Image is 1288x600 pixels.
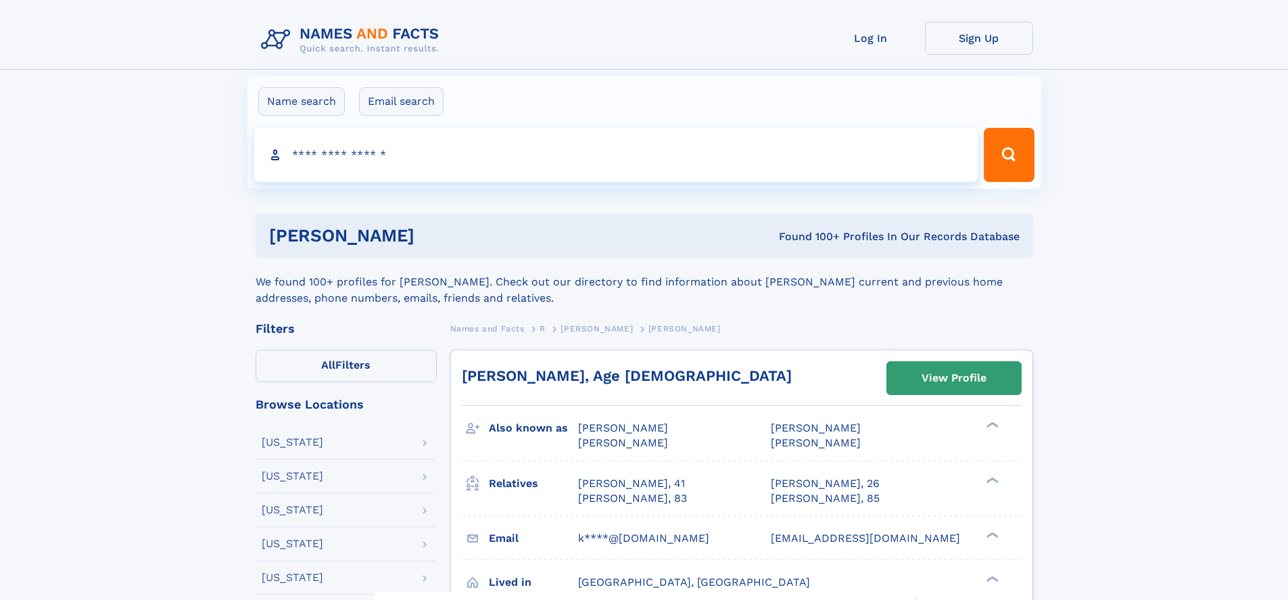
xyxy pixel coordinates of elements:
span: [PERSON_NAME] [771,436,861,449]
label: Filters [256,350,437,382]
div: [US_STATE] [262,572,323,583]
span: All [321,359,335,371]
div: Filters [256,323,437,335]
a: Log In [817,22,925,55]
div: ❯ [983,421,999,430]
img: Logo Names and Facts [256,22,450,58]
div: [US_STATE] [262,538,323,549]
a: [PERSON_NAME], 26 [771,476,880,491]
a: [PERSON_NAME], 83 [578,491,687,506]
div: [US_STATE] [262,505,323,515]
h3: Lived in [489,571,578,594]
a: [PERSON_NAME] [560,320,633,337]
label: Email search [359,87,444,116]
h3: Email [489,527,578,550]
a: Names and Facts [450,320,525,337]
div: [US_STATE] [262,471,323,482]
span: [PERSON_NAME] [648,324,721,333]
div: ❯ [983,476,999,484]
div: [US_STATE] [262,437,323,448]
span: [EMAIL_ADDRESS][DOMAIN_NAME] [771,532,960,545]
h3: Also known as [489,417,578,440]
h3: Relatives [489,472,578,495]
a: R [540,320,546,337]
input: search input [254,128,978,182]
span: [PERSON_NAME] [560,324,633,333]
div: Browse Locations [256,398,437,411]
span: [PERSON_NAME] [578,436,668,449]
div: View Profile [922,363,986,394]
div: We found 100+ profiles for [PERSON_NAME]. Check out our directory to find information about [PERS... [256,258,1033,306]
a: [PERSON_NAME], 41 [578,476,685,491]
span: [GEOGRAPHIC_DATA], [GEOGRAPHIC_DATA] [578,576,810,589]
a: [PERSON_NAME], Age [DEMOGRAPHIC_DATA] [462,367,792,384]
a: Sign Up [925,22,1033,55]
div: ❯ [983,574,999,583]
span: [PERSON_NAME] [771,421,861,434]
label: Name search [258,87,345,116]
div: ❯ [983,530,999,539]
a: [PERSON_NAME], 85 [771,491,880,506]
div: Found 100+ Profiles In Our Records Database [596,229,1020,244]
button: Search Button [984,128,1034,182]
h1: [PERSON_NAME] [269,227,597,244]
span: R [540,324,546,333]
span: [PERSON_NAME] [578,421,668,434]
a: View Profile [887,362,1021,394]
